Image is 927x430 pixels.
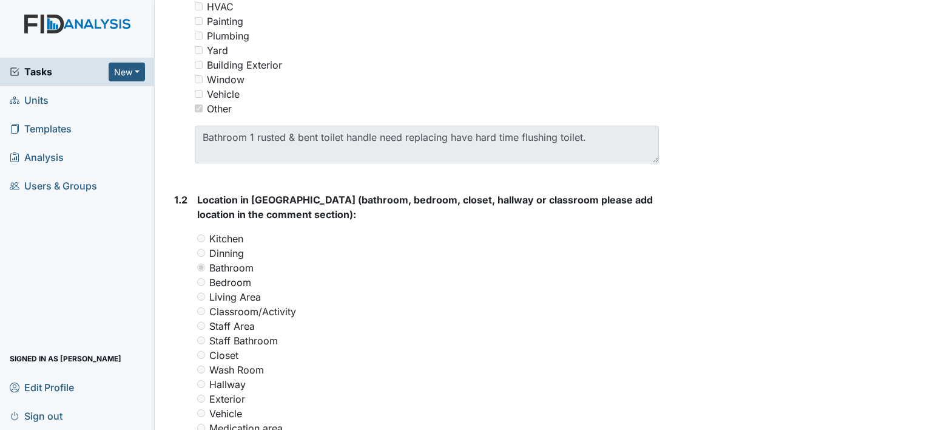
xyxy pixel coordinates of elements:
[197,366,205,374] input: Wash Room
[195,61,203,69] input: Building Exterior
[209,246,244,261] label: Dinning
[174,193,187,207] label: 1.2
[195,104,203,112] input: Other
[197,264,205,271] input: Bathroom
[209,348,238,363] label: Closet
[195,32,203,39] input: Plumbing
[207,14,243,29] div: Painting
[10,406,62,425] span: Sign out
[195,17,203,25] input: Painting
[197,249,205,257] input: Dinning
[209,231,243,246] label: Kitchen
[209,261,254,275] label: Bathroom
[10,148,64,167] span: Analysis
[209,363,264,377] label: Wash Room
[209,290,261,304] label: Living Area
[197,194,653,220] span: Location in [GEOGRAPHIC_DATA] (bathroom, bedroom, closet, hallway or classroom please add locatio...
[207,58,282,72] div: Building Exterior
[209,392,245,406] label: Exterior
[10,378,74,397] span: Edit Profile
[197,380,205,388] input: Hallway
[197,234,205,242] input: Kitchen
[209,304,296,319] label: Classroom/Activity
[195,2,203,10] input: HVAC
[10,177,97,196] span: Users & Groups
[207,101,232,116] div: Other
[197,293,205,301] input: Living Area
[10,120,72,138] span: Templates
[10,91,49,110] span: Units
[10,64,109,79] a: Tasks
[197,409,205,417] input: Vehicle
[209,319,255,333] label: Staff Area
[195,75,203,83] input: Window
[209,333,278,348] label: Staff Bathroom
[207,29,249,43] div: Plumbing
[207,72,244,87] div: Window
[207,87,240,101] div: Vehicle
[209,406,242,421] label: Vehicle
[195,46,203,54] input: Yard
[197,322,205,330] input: Staff Area
[197,336,205,344] input: Staff Bathroom
[197,351,205,359] input: Closet
[10,349,121,368] span: Signed in as [PERSON_NAME]
[109,63,145,81] button: New
[195,90,203,98] input: Vehicle
[209,377,246,392] label: Hallway
[197,395,205,403] input: Exterior
[195,126,659,163] textarea: Bathroom 1 rusted & bent toilet handle need replacing have hard time flushing toilet.
[197,307,205,315] input: Classroom/Activity
[197,278,205,286] input: Bedroom
[209,275,251,290] label: Bedroom
[207,43,228,58] div: Yard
